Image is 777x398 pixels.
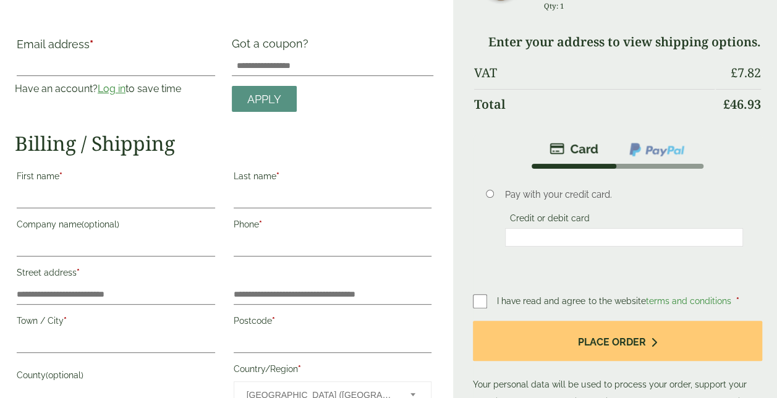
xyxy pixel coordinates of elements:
[505,213,595,227] label: Credit or debit card
[247,93,281,106] span: Apply
[17,39,215,56] label: Email address
[46,370,83,380] span: (optional)
[628,142,686,158] img: ppcp-gateway.png
[645,296,731,306] a: terms and conditions
[98,83,125,95] a: Log in
[723,96,730,112] span: £
[731,64,761,81] bdi: 7.82
[232,86,297,112] a: Apply
[234,216,432,237] label: Phone
[59,171,62,181] abbr: required
[77,268,80,277] abbr: required
[723,96,761,112] bdi: 46.93
[17,167,215,188] label: First name
[234,167,432,188] label: Last name
[17,264,215,285] label: Street address
[474,27,761,57] td: Enter your address to view shipping options.
[550,142,598,156] img: stripe.png
[509,232,739,243] iframe: Secure card payment input frame
[298,364,301,374] abbr: required
[505,188,743,201] p: Pay with your credit card.
[17,216,215,237] label: Company name
[543,1,564,11] small: Qty: 1
[272,316,275,326] abbr: required
[15,132,433,155] h2: Billing / Shipping
[736,296,739,306] abbr: required
[473,321,762,361] button: Place order
[90,38,93,51] abbr: required
[474,89,715,119] th: Total
[232,37,313,56] label: Got a coupon?
[17,312,215,333] label: Town / City
[82,219,119,229] span: (optional)
[259,219,262,229] abbr: required
[731,64,737,81] span: £
[474,58,715,88] th: VAT
[64,316,67,326] abbr: required
[234,360,432,381] label: Country/Region
[234,312,432,333] label: Postcode
[276,171,279,181] abbr: required
[17,366,215,387] label: County
[15,82,217,96] p: Have an account? to save time
[497,296,733,306] span: I have read and agree to the website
